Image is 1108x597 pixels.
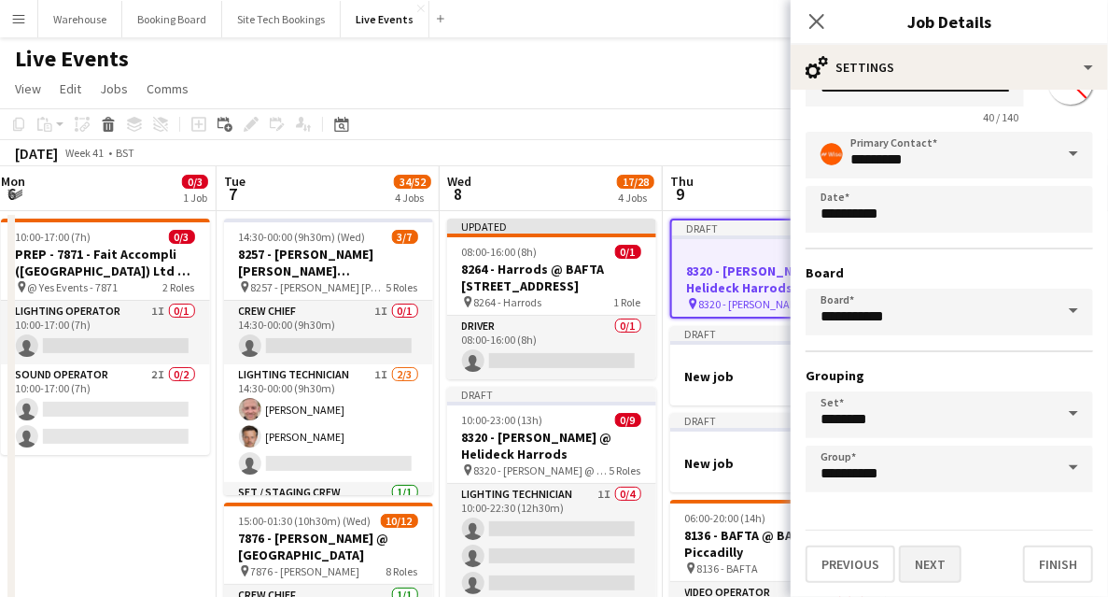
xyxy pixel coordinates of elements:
[251,564,360,578] span: 7876 - [PERSON_NAME]
[806,264,1093,281] h3: Board
[224,219,433,495] app-job-card: 14:30-00:00 (9h30m) (Wed)3/78257 - [PERSON_NAME] [PERSON_NAME] International @ [GEOGRAPHIC_DATA] ...
[92,77,135,101] a: Jobs
[670,326,879,341] div: Draft
[122,1,222,37] button: Booking Board
[224,173,245,190] span: Tue
[806,546,895,583] button: Previous
[183,191,207,205] div: 1 Job
[791,9,1108,34] h3: Job Details
[670,413,879,428] div: Draft
[100,80,128,97] span: Jobs
[60,80,81,97] span: Edit
[444,183,471,205] span: 8
[447,316,656,379] app-card-role: Driver0/108:00-16:00 (8h)
[697,561,759,576] span: 8136 - BAFTA
[1,364,210,455] app-card-role: Sound Operator2I0/210:00-17:00 (7h)
[670,455,879,472] h3: New job
[222,1,341,37] button: Site Tech Bookings
[618,191,653,205] div: 4 Jobs
[447,387,656,402] div: Draft
[1,301,210,364] app-card-role: Lighting Operator1I0/110:00-17:00 (7h)
[615,245,641,259] span: 0/1
[341,1,429,37] button: Live Events
[116,146,134,160] div: BST
[899,546,961,583] button: Next
[224,364,433,482] app-card-role: Lighting Technician1I2/314:30-00:00 (9h30m)[PERSON_NAME][PERSON_NAME]
[381,514,418,528] span: 10/12
[462,245,538,259] span: 08:00-16:00 (8h)
[447,219,656,234] div: Updated
[1,173,25,190] span: Mon
[670,413,879,492] app-job-card: DraftNew job
[1023,546,1093,583] button: Finish
[447,173,471,190] span: Wed
[16,230,91,244] span: 10:00-17:00 (7h)
[672,220,877,235] div: Draft
[394,175,431,189] span: 34/52
[1,246,210,279] h3: PREP - 7871 - Fait Accompli ([GEOGRAPHIC_DATA]) Ltd @ YES Events
[147,80,189,97] span: Comms
[15,45,129,73] h1: Live Events
[806,367,1093,384] h3: Grouping
[699,297,863,311] span: 8320 - [PERSON_NAME] @ Helideck Harrods
[670,173,694,190] span: Thu
[447,219,656,379] app-job-card: Updated08:00-16:00 (8h)0/18264 - Harrods @ BAFTA [STREET_ADDRESS] 8264 - Harrods1 RoleDriver0/108...
[672,263,877,296] h3: 8320 - [PERSON_NAME] @ Helideck Harrods
[38,1,122,37] button: Warehouse
[7,77,49,101] a: View
[386,280,418,294] span: 5 Roles
[615,413,641,427] span: 0/9
[182,175,208,189] span: 0/3
[395,191,430,205] div: 4 Jobs
[251,280,386,294] span: 8257 - [PERSON_NAME] [PERSON_NAME] International @ [GEOGRAPHIC_DATA]
[221,183,245,205] span: 7
[670,527,879,561] h3: 8136 - BAFTA @ BAFTA 195 Piccadilly
[617,175,654,189] span: 17/28
[15,144,58,163] div: [DATE]
[614,295,641,309] span: 1 Role
[1,219,210,455] app-job-card: 10:00-17:00 (7h)0/3PREP - 7871 - Fait Accompli ([GEOGRAPHIC_DATA]) Ltd @ YES Events @ Yes Events ...
[224,482,433,546] app-card-role: Set / Staging Crew1/1
[447,261,656,294] h3: 8264 - Harrods @ BAFTA [STREET_ADDRESS]
[239,230,366,244] span: 14:30-00:00 (9h30m) (Wed)
[386,564,418,578] span: 8 Roles
[610,463,641,477] span: 5 Roles
[15,80,41,97] span: View
[447,429,656,462] h3: 8320 - [PERSON_NAME] @ Helideck Harrods
[462,413,543,427] span: 10:00-23:00 (13h)
[791,45,1108,90] div: Settings
[474,295,542,309] span: 8264 - Harrods
[52,77,89,101] a: Edit
[169,230,195,244] span: 0/3
[670,326,879,405] app-job-card: DraftNew job
[667,183,694,205] span: 9
[224,301,433,364] app-card-role: Crew Chief1I0/114:30-00:00 (9h30m)
[474,463,610,477] span: 8320 - [PERSON_NAME] @ Helideck Harrods
[139,77,196,101] a: Comms
[239,514,372,528] span: 15:00-01:30 (10h30m) (Wed)
[685,511,766,525] span: 06:00-20:00 (14h)
[670,368,879,385] h3: New job
[968,110,1033,124] span: 40 / 140
[670,219,879,319] app-job-card: Draft8320 - [PERSON_NAME] @ Helideck Harrods 8320 - [PERSON_NAME] @ Helideck Harrods
[392,230,418,244] span: 3/7
[163,280,195,294] span: 2 Roles
[224,530,433,563] h3: 7876 - [PERSON_NAME] @ [GEOGRAPHIC_DATA]
[62,146,108,160] span: Week 41
[28,280,119,294] span: @ Yes Events - 7871
[224,246,433,279] h3: 8257 - [PERSON_NAME] [PERSON_NAME] International @ [GEOGRAPHIC_DATA]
